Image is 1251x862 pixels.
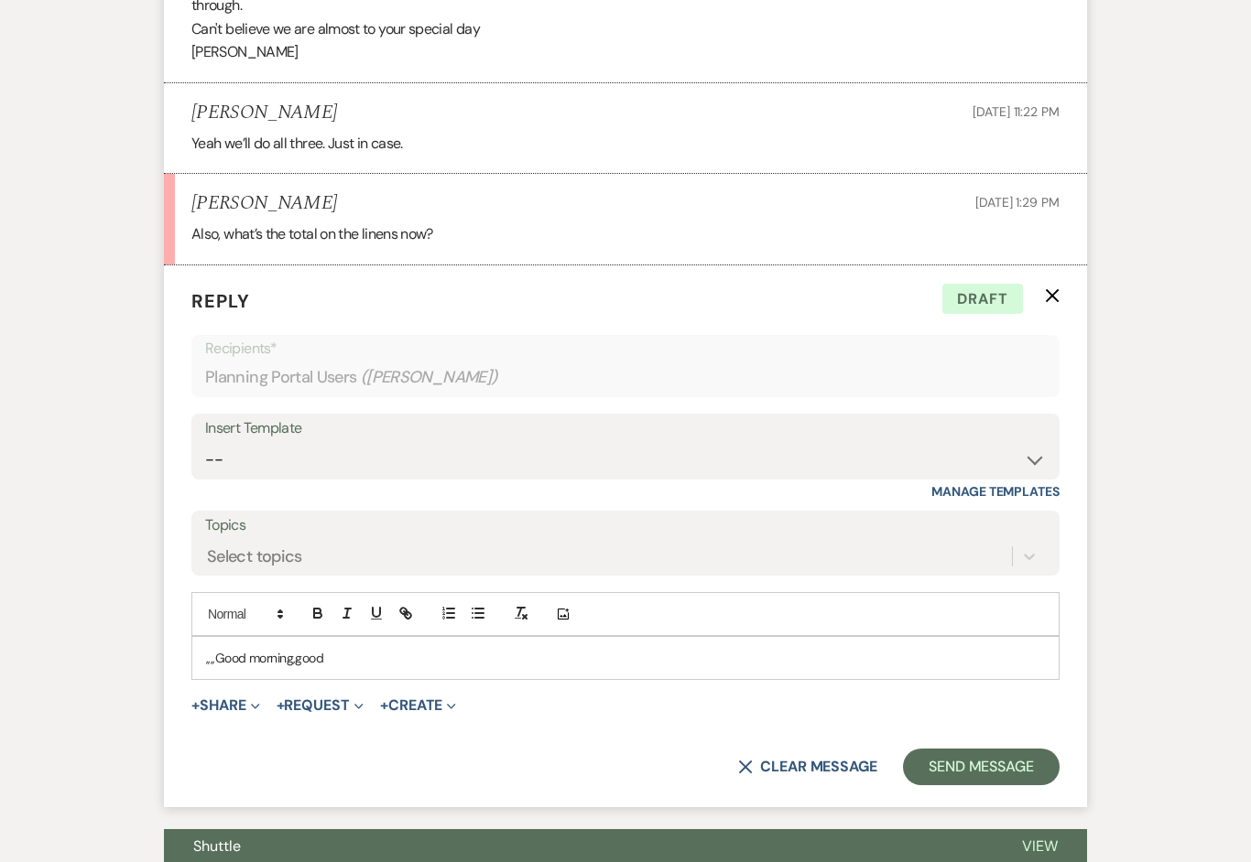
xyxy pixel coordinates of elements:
span: Reply [191,289,250,313]
span: + [277,698,285,713]
a: Manage Templates [931,483,1060,500]
div: Select topics [207,544,302,568]
button: Clear message [738,760,877,774]
button: Create [380,698,456,713]
span: [DATE] 11:22 PM [973,103,1060,120]
span: View [1022,836,1058,856]
span: ( [PERSON_NAME] ) [361,365,498,390]
span: [DATE] 1:29 PM [975,194,1060,210]
div: Planning Portal Users [205,360,1046,395]
span: + [191,698,200,713]
p: Can't believe we are almost to your special day [191,17,1060,41]
label: Topics [205,512,1046,539]
span: Shuttle [193,836,241,856]
p: ,,,,Good morning,good [206,648,1045,668]
button: Request [277,698,364,713]
span: Draft [942,284,1023,315]
div: Insert Template [205,415,1046,442]
h5: [PERSON_NAME] [191,102,337,124]
p: Recipients* [205,337,1046,361]
button: Send Message [903,749,1060,785]
p: Yeah we’ll do all three. Just in case. [191,132,1060,156]
p: [PERSON_NAME] [191,40,1060,64]
p: Also, what’s the total on the linens now? [191,222,1060,246]
span: + [380,698,388,713]
h5: [PERSON_NAME] [191,192,337,215]
button: Share [191,698,260,713]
